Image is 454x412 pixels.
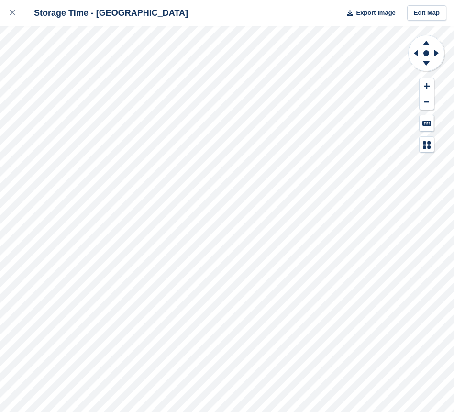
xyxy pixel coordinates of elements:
span: Export Image [356,8,395,18]
button: Keyboard Shortcuts [420,115,434,131]
button: Zoom Out [420,94,434,110]
a: Edit Map [407,5,446,21]
button: Zoom In [420,78,434,94]
button: Export Image [341,5,396,21]
button: Map Legend [420,137,434,153]
div: Storage Time - [GEOGRAPHIC_DATA] [25,7,188,19]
